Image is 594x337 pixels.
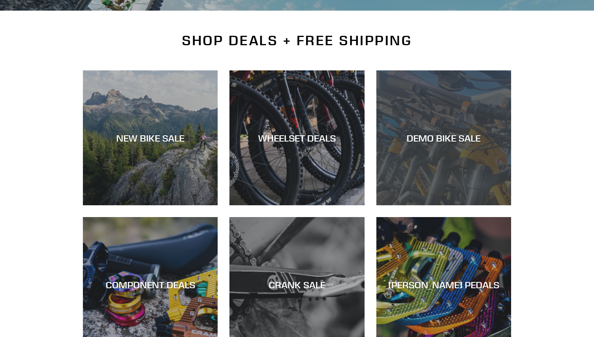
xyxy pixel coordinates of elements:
[229,279,364,291] div: CRANK SALE
[376,279,511,291] div: [PERSON_NAME] PEDALS
[376,70,511,205] a: DEMO BIKE SALE
[229,132,364,144] div: WHEELSET DEALS
[83,132,218,144] div: NEW BIKE SALE
[83,70,218,205] a: NEW BIKE SALE
[376,132,511,144] div: DEMO BIKE SALE
[83,279,218,291] div: COMPONENT DEALS
[83,32,511,49] h2: SHOP DEALS + FREE SHIPPING
[229,70,364,205] a: WHEELSET DEALS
